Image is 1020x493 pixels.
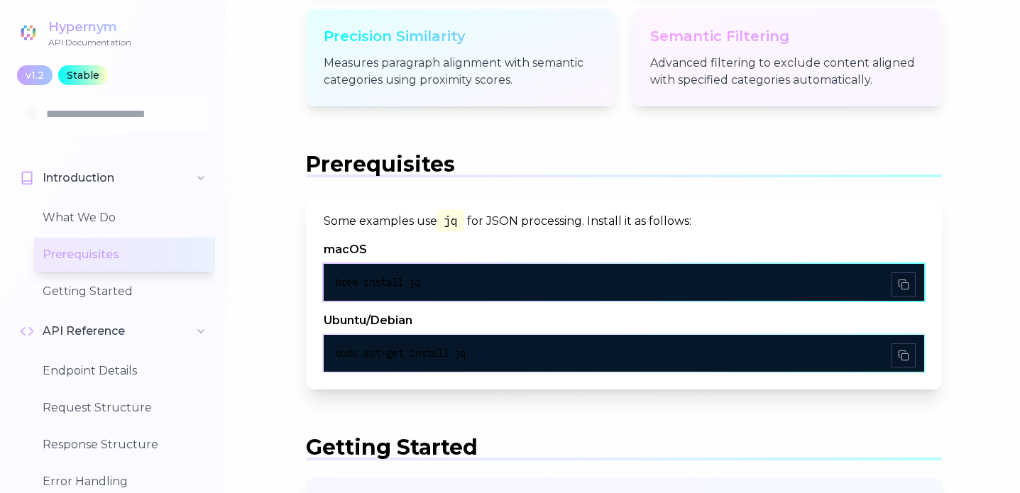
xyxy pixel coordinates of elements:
div: Hypernym [48,17,131,37]
h4: macOS [324,241,924,258]
span: sudo apt-get install jq [335,347,466,360]
img: Hypernym Logo [17,21,40,44]
code: jq [437,210,464,231]
p: Advanced filtering to exclude content aligned with specified categories automatically. [650,55,924,89]
button: Prerequisites [34,238,215,272]
button: Copy to clipboard [892,343,916,367]
span: Introduction [43,170,114,187]
div: v1.2 [17,65,53,85]
span: brew install jq [335,276,420,289]
h3: Semantic Filtering [650,26,924,46]
span: Prerequisites [306,151,455,177]
button: Copy to clipboard [892,272,916,297]
button: Endpoint Details [34,354,215,388]
div: Stable [58,65,108,85]
a: HypernymAPI Documentation [17,17,131,48]
div: API Documentation [48,37,131,48]
button: API Reference [11,314,215,348]
span: API Reference [43,323,125,340]
button: Request Structure [34,391,215,425]
p: Some examples use for JSON processing. Install it as follows: [324,212,924,230]
button: Getting Started [34,275,215,309]
p: Measures paragraph alignment with semantic categories using proximity scores. [324,55,598,89]
h4: Ubuntu/Debian [324,312,924,329]
button: Introduction [11,161,215,195]
span: Getting Started [306,434,478,460]
h3: Precision Similarity [324,26,598,46]
button: What We Do [34,201,215,235]
button: Response Structure [34,428,215,462]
